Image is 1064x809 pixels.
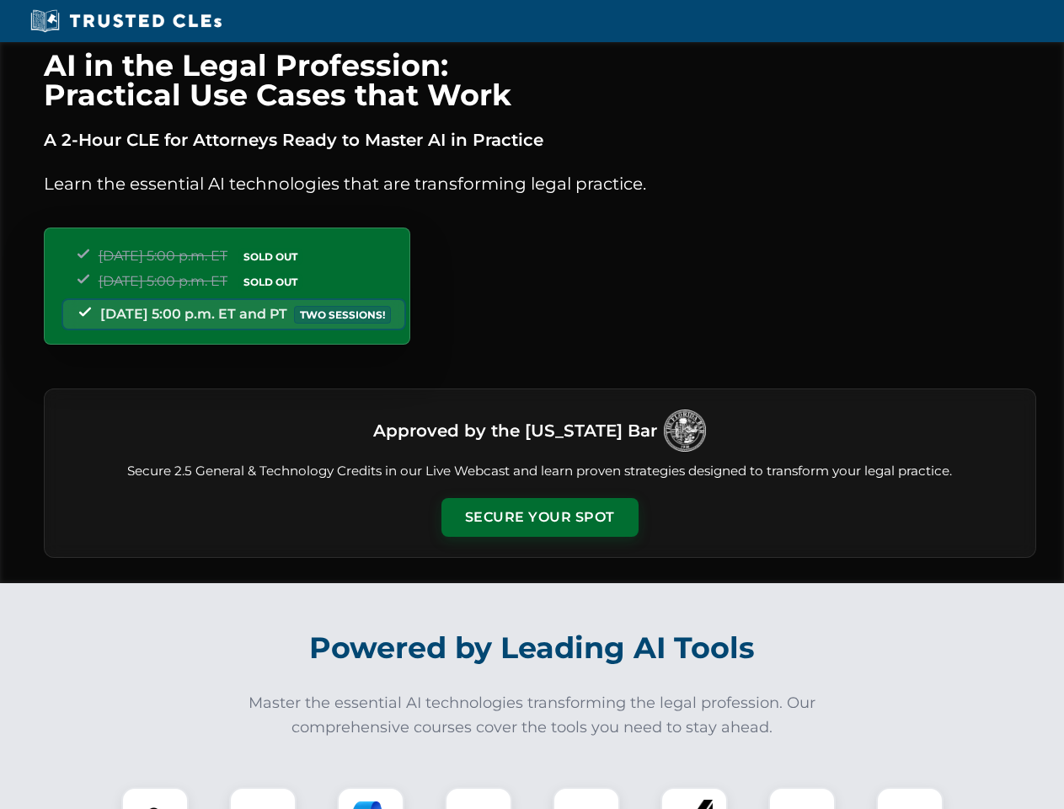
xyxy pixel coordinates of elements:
button: Secure Your Spot [441,498,639,537]
p: A 2-Hour CLE for Attorneys Ready to Master AI in Practice [44,126,1036,153]
p: Master the essential AI technologies transforming the legal profession. Our comprehensive courses... [238,691,827,740]
span: SOLD OUT [238,248,303,265]
span: SOLD OUT [238,273,303,291]
span: [DATE] 5:00 p.m. ET [99,273,227,289]
p: Learn the essential AI technologies that are transforming legal practice. [44,170,1036,197]
img: Trusted CLEs [25,8,227,34]
h1: AI in the Legal Profession: Practical Use Cases that Work [44,51,1036,110]
p: Secure 2.5 General & Technology Credits in our Live Webcast and learn proven strategies designed ... [65,462,1015,481]
img: Logo [664,410,706,452]
h2: Powered by Leading AI Tools [66,619,999,678]
h3: Approved by the [US_STATE] Bar [373,415,657,446]
span: [DATE] 5:00 p.m. ET [99,248,227,264]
